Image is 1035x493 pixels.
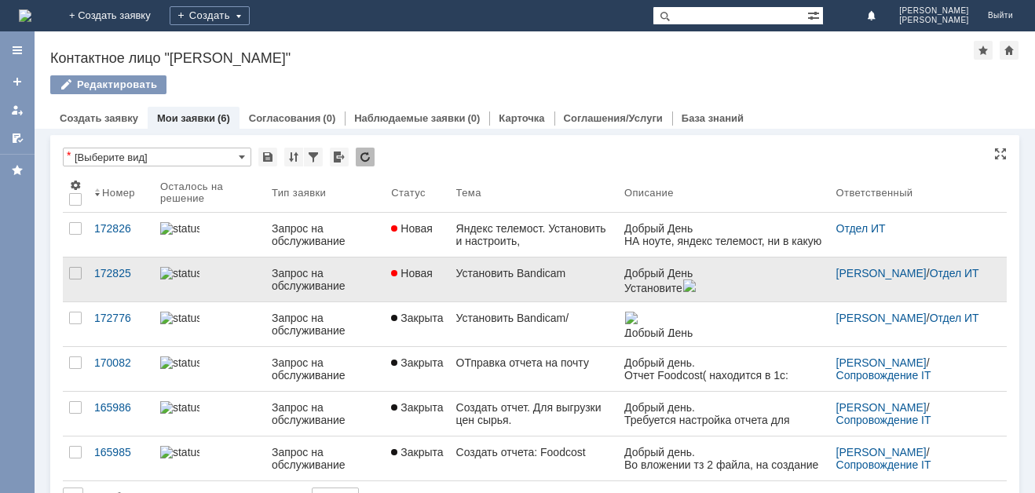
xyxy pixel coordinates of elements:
[160,356,199,369] img: statusbar-0 (1).png
[160,446,199,458] img: statusbar-100 (1).png
[69,179,82,192] span: Настройки
[836,414,931,426] a: Сопровождение IT
[974,41,993,60] div: Добавить в избранное
[5,97,30,122] a: Мои заявки
[836,446,988,471] div: /
[450,302,618,346] a: Установить Bandicam/
[94,446,148,458] div: 165985
[170,6,250,25] div: Создать
[88,392,154,436] a: 165986
[19,9,31,22] a: Перейти на домашнюю страницу
[391,356,443,369] span: Закрыта
[385,173,449,213] th: Статус
[102,187,135,199] div: Номер
[899,6,969,16] span: [PERSON_NAME]
[304,148,323,166] div: Фильтрация...
[323,112,335,124] div: (0)
[258,148,277,166] div: Сохранить вид
[265,173,385,213] th: Тип заявки
[391,312,443,324] span: Закрыта
[354,112,465,124] a: Наблюдаемые заявки
[807,7,823,22] span: Расширенный поиск
[157,112,215,124] a: Мои заявки
[265,392,385,436] a: Запрос на обслуживание
[836,356,927,369] a: [PERSON_NAME]
[836,267,927,279] a: [PERSON_NAME]
[265,302,385,346] a: Запрос на обслуживание
[265,257,385,301] a: Запрос на обслуживание
[450,436,618,480] a: Создать отчета: Foodcost
[450,257,618,301] a: Установить Bandicam
[88,302,154,346] a: 172776
[330,148,349,166] div: Экспорт списка
[836,369,931,382] a: Сопровождение IT
[930,312,979,324] a: Отдел ИТ
[154,257,265,301] a: statusbar-100 (1).png
[50,50,974,66] div: Контактное лицо "[PERSON_NAME]"
[836,187,913,199] div: Ответственный
[94,222,148,235] div: 172826
[391,446,443,458] span: Закрыта
[154,213,265,257] a: statusbar-0 (1).png
[88,257,154,301] a: 172825
[272,401,379,426] div: Запрос на обслуживание
[994,148,1007,160] div: На всю страницу
[682,112,744,124] a: База знаний
[218,112,230,124] div: (6)
[836,312,927,324] a: [PERSON_NAME]
[160,312,199,324] img: statusbar-100 (1).png
[391,222,433,235] span: Новая
[385,302,449,346] a: Закрыта
[356,148,375,166] div: Обновлять список
[830,173,994,213] th: Ответственный
[265,347,385,391] a: Запрос на обслуживание
[94,401,148,414] div: 165986
[836,356,988,382] div: /
[272,312,379,337] div: Запрос на обслуживание
[836,312,988,324] div: /
[450,392,618,436] a: Создать отчет. Для выгрузки цен сырья.
[391,267,433,279] span: Новая
[899,16,969,25] span: [PERSON_NAME]
[456,312,612,324] div: Установить Bandicam/
[160,181,247,204] div: Осталось на решение
[391,401,443,414] span: Закрыта
[272,446,379,471] div: Запрос на обслуживание
[930,267,979,279] a: Отдел ИТ
[836,458,931,471] a: Сопровождение IT
[265,436,385,480] a: Запрос на обслуживание
[836,267,988,279] div: /
[154,302,265,346] a: statusbar-100 (1).png
[836,401,988,426] div: /
[88,347,154,391] a: 170082
[272,222,379,247] div: Запрос на обслуживание
[265,213,385,257] a: Запрос на обслуживание
[272,267,379,292] div: Запрос на обслуживание
[456,401,612,426] div: Создать отчет. Для выгрузки цен сырья.
[456,356,612,369] div: ОТправка отчета на почту
[88,213,154,257] a: 172826
[154,173,265,213] th: Осталось на решение
[58,13,72,25] img: download
[836,446,927,458] a: [PERSON_NAME]
[450,347,618,391] a: ОТправка отчета на почту
[160,401,199,414] img: statusbar-100 (1).png
[94,267,148,279] div: 172825
[272,187,326,199] div: Тип заявки
[499,112,544,124] a: Карточка
[456,187,481,199] div: Тема
[284,148,303,166] div: Сортировка...
[88,436,154,480] a: 165985
[160,267,199,279] img: statusbar-100 (1).png
[836,401,927,414] a: [PERSON_NAME]
[385,392,449,436] a: Закрыта
[450,213,618,257] a: Яндекс телемост. Установить и настроить,
[456,222,612,247] div: Яндекс телемост. Установить и настроить,
[60,112,138,124] a: Создать заявку
[456,446,612,458] div: Создать отчета: Foodcost
[385,257,449,301] a: Новая
[249,112,321,124] a: Согласования
[272,356,379,382] div: Запрос на обслуживание
[385,436,449,480] a: Закрыта
[94,356,148,369] div: 170082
